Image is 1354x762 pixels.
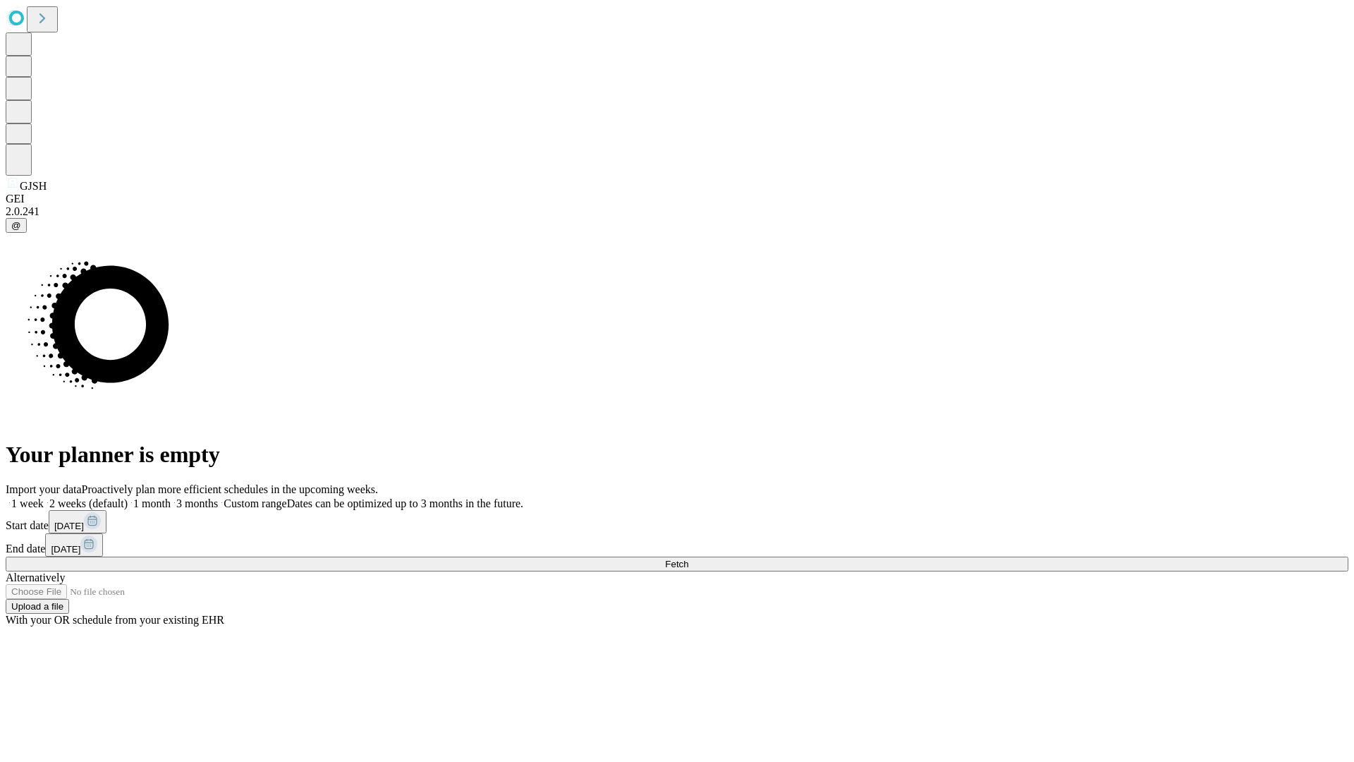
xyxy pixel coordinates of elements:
button: Fetch [6,557,1348,571]
span: @ [11,220,21,231]
div: 2.0.241 [6,205,1348,218]
span: 3 months [176,497,218,509]
span: Import your data [6,483,82,495]
span: With your OR schedule from your existing EHR [6,614,224,626]
div: End date [6,533,1348,557]
span: GJSH [20,180,47,192]
div: GEI [6,193,1348,205]
button: @ [6,218,27,233]
span: [DATE] [51,544,80,555]
button: [DATE] [49,510,106,533]
span: 2 weeks (default) [49,497,128,509]
span: 1 month [133,497,171,509]
span: Custom range [224,497,286,509]
span: Dates can be optimized up to 3 months in the future. [287,497,523,509]
div: Start date [6,510,1348,533]
span: 1 week [11,497,44,509]
span: Proactively plan more efficient schedules in the upcoming weeks. [82,483,378,495]
span: Alternatively [6,571,65,583]
span: Fetch [665,559,688,569]
h1: Your planner is empty [6,442,1348,468]
button: Upload a file [6,599,69,614]
span: [DATE] [54,521,84,531]
button: [DATE] [45,533,103,557]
